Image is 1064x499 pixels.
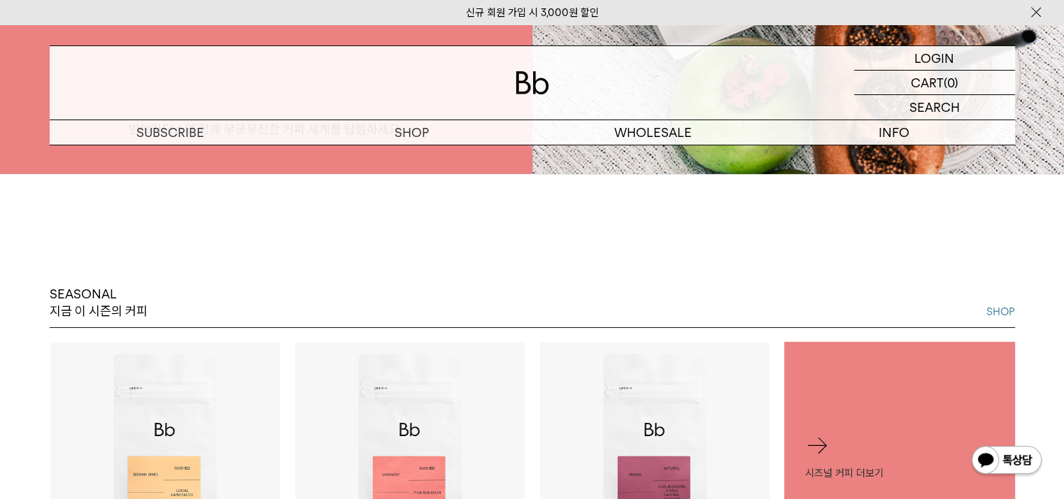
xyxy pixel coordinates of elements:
[291,120,532,145] a: SHOP
[805,464,994,481] p: 시즈널 커피 더보기
[466,6,599,19] a: 신규 회원 가입 시 3,000원 할인
[909,95,960,120] p: SEARCH
[854,46,1015,71] a: LOGIN
[944,71,958,94] p: (0)
[986,303,1015,320] a: SHOP
[50,286,148,320] p: SEASONAL 지금 이 시즌의 커피
[914,46,954,70] p: LOGIN
[774,120,1015,145] p: INFO
[911,71,944,94] p: CART
[50,120,291,145] a: SUBSCRIBE
[532,120,774,145] p: WHOLESALE
[970,444,1043,478] img: 카카오톡 채널 1:1 채팅 버튼
[516,71,549,94] img: 로고
[854,71,1015,95] a: CART (0)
